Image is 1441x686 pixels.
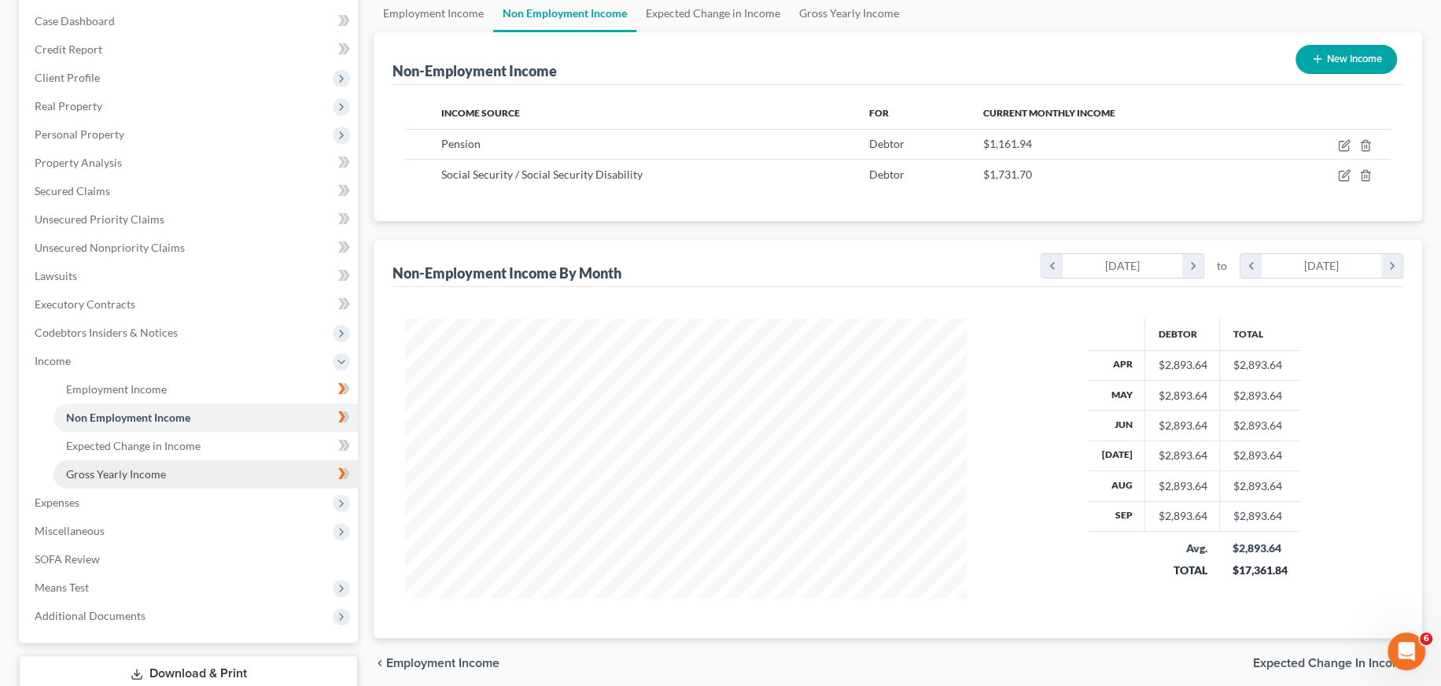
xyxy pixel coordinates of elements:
td: $2,893.64 [1220,380,1300,410]
th: Total [1220,319,1300,350]
span: Pension [441,137,481,150]
th: May [1089,380,1145,410]
span: Income Source [441,107,520,119]
span: Means Test [35,581,89,594]
div: $2,893.64 [1158,357,1207,373]
a: Non Employment Income [53,404,358,432]
a: Credit Report [22,35,358,64]
div: $17,361.84 [1233,562,1288,578]
td: $2,893.64 [1220,411,1300,441]
th: Debtor [1145,319,1220,350]
span: to [1217,258,1227,274]
td: $2,893.64 [1220,501,1300,531]
span: Client Profile [35,71,100,84]
button: Expected Change in Income chevron_right [1253,657,1422,669]
span: For [869,107,889,119]
span: Secured Claims [35,184,110,197]
th: Apr [1089,350,1145,380]
div: [DATE] [1063,254,1183,278]
div: $2,893.64 [1158,448,1207,463]
th: [DATE] [1089,441,1145,470]
a: Expected Change in Income [53,432,358,460]
button: chevron_left Employment Income [374,657,499,669]
span: Property Analysis [35,156,122,169]
div: $2,893.64 [1158,478,1207,494]
a: Gross Yearly Income [53,460,358,489]
div: Non-Employment Income By Month [392,264,621,282]
a: Lawsuits [22,262,358,290]
span: Miscellaneous [35,524,105,537]
span: Debtor [869,137,905,150]
i: chevron_right [1182,254,1203,278]
div: $2,893.64 [1233,540,1288,556]
td: $2,893.64 [1220,350,1300,380]
span: Social Security / Social Security Disability [441,168,643,181]
td: $2,893.64 [1220,471,1300,501]
span: Employment Income [66,382,167,396]
div: $2,893.64 [1158,508,1207,524]
button: New Income [1295,45,1397,74]
a: Unsecured Nonpriority Claims [22,234,358,262]
th: Jun [1089,411,1145,441]
a: Case Dashboard [22,7,358,35]
div: TOTAL [1158,562,1207,578]
i: chevron_left [374,657,386,669]
span: Expected Change in Income [66,439,201,452]
span: Non Employment Income [66,411,190,424]
span: $1,161.94 [983,137,1032,150]
a: SOFA Review [22,545,358,574]
span: SOFA Review [35,552,100,566]
span: Unsecured Priority Claims [35,212,164,226]
a: Secured Claims [22,177,358,205]
span: Real Property [35,99,102,112]
a: Property Analysis [22,149,358,177]
span: Gross Yearly Income [66,467,166,481]
span: Lawsuits [35,269,77,282]
a: Executory Contracts [22,290,358,319]
div: Avg. [1158,540,1207,556]
div: $2,893.64 [1158,418,1207,433]
span: Current Monthly Income [983,107,1115,119]
iframe: Intercom live chat [1388,633,1425,670]
a: Unsecured Priority Claims [22,205,358,234]
i: chevron_right [1381,254,1402,278]
span: Executory Contracts [35,297,135,311]
i: chevron_left [1240,254,1262,278]
span: Personal Property [35,127,124,141]
span: Codebtors Insiders & Notices [35,326,178,339]
span: Case Dashboard [35,14,115,28]
div: $2,893.64 [1158,388,1207,404]
i: chevron_left [1041,254,1063,278]
th: Aug [1089,471,1145,501]
span: Expenses [35,496,79,509]
td: $2,893.64 [1220,441,1300,470]
a: Employment Income [53,375,358,404]
div: Non-Employment Income [392,61,557,80]
span: Income [35,354,71,367]
span: Unsecured Nonpriority Claims [35,241,185,254]
span: $1,731.70 [983,168,1032,181]
div: [DATE] [1262,254,1382,278]
span: Expected Change in Income [1253,657,1410,669]
th: Sep [1089,501,1145,531]
span: Credit Report [35,42,102,56]
span: 6 [1420,633,1432,645]
span: Employment Income [386,657,499,669]
span: Debtor [869,168,905,181]
span: Additional Documents [35,609,146,622]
